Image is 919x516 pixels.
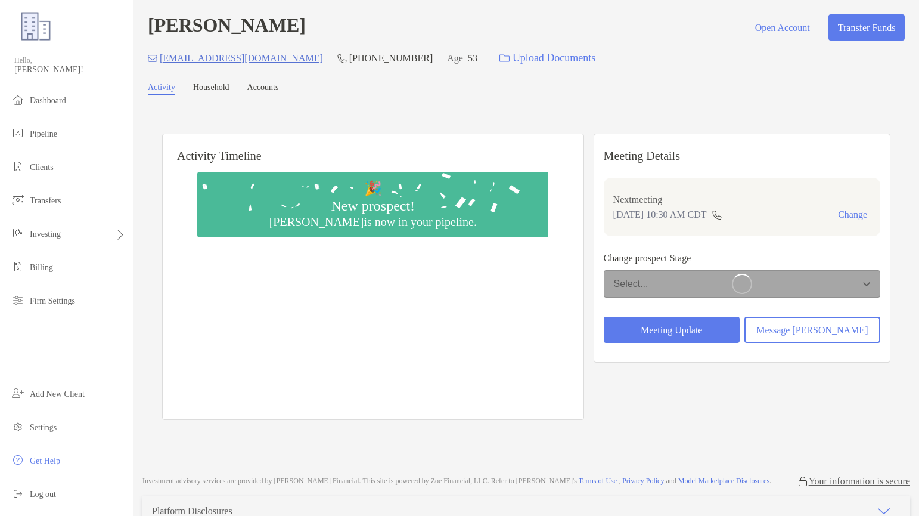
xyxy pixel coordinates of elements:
div: [PERSON_NAME] is now in your pipeline. [265,215,482,229]
img: Email Icon [148,55,157,62]
span: Log out [30,490,56,499]
p: [DATE] 10:30 AM CDT [613,207,707,222]
p: Change prospect Stage [604,251,880,265]
p: [EMAIL_ADDRESS][DOMAIN_NAME] [160,51,323,66]
span: Add New Client [30,390,85,398]
p: 53 [468,51,477,66]
p: [PHONE_NUMBER] [349,51,433,66]
a: Household [193,83,229,95]
img: clients icon [11,159,25,174]
button: Message [PERSON_NAME] [744,317,880,343]
a: Accounts [247,83,279,95]
img: firm-settings icon [11,293,25,307]
div: 🎉 [359,180,387,197]
span: Dashboard [30,96,66,105]
div: New prospect! [326,197,420,215]
span: Firm Settings [30,296,75,305]
img: logout icon [11,486,25,500]
button: Transfer Funds [828,14,905,41]
img: communication type [712,210,722,220]
img: transfers icon [11,193,25,207]
img: add_new_client icon [11,386,25,400]
img: investing icon [11,226,25,240]
span: Settings [30,423,57,432]
img: button icon [499,54,510,63]
a: Terms of Use [579,477,617,485]
span: Get Help [30,456,60,465]
span: Clients [30,163,54,172]
span: Billing [30,263,53,272]
a: Privacy Policy [622,477,664,485]
span: [PERSON_NAME]! [14,65,126,75]
button: Open Account [746,14,819,41]
img: get-help icon [11,453,25,467]
a: Upload Documents [492,45,603,71]
button: Change [834,209,871,221]
img: Phone Icon [337,54,347,63]
img: Confetti [197,172,548,227]
h4: [PERSON_NAME] [148,14,306,41]
span: Investing [30,230,61,239]
img: billing icon [11,259,25,274]
a: Model Marketplace Disclosures [678,477,769,485]
p: Your information is secure [809,475,910,487]
img: settings icon [11,419,25,434]
p: Age [447,51,463,66]
a: Activity [148,83,175,95]
img: pipeline icon [11,126,25,140]
p: Next meeting [613,192,871,207]
button: Meeting Update [604,317,740,343]
h6: Activity Timeline [163,134,583,163]
span: Transfers [30,196,61,205]
p: Investment advisory services are provided by [PERSON_NAME] Financial . This site is powered by Zo... [142,477,771,486]
img: Zoe Logo [14,5,57,48]
img: dashboard icon [11,92,25,107]
p: Meeting Details [604,149,880,163]
span: Pipeline [30,129,57,138]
